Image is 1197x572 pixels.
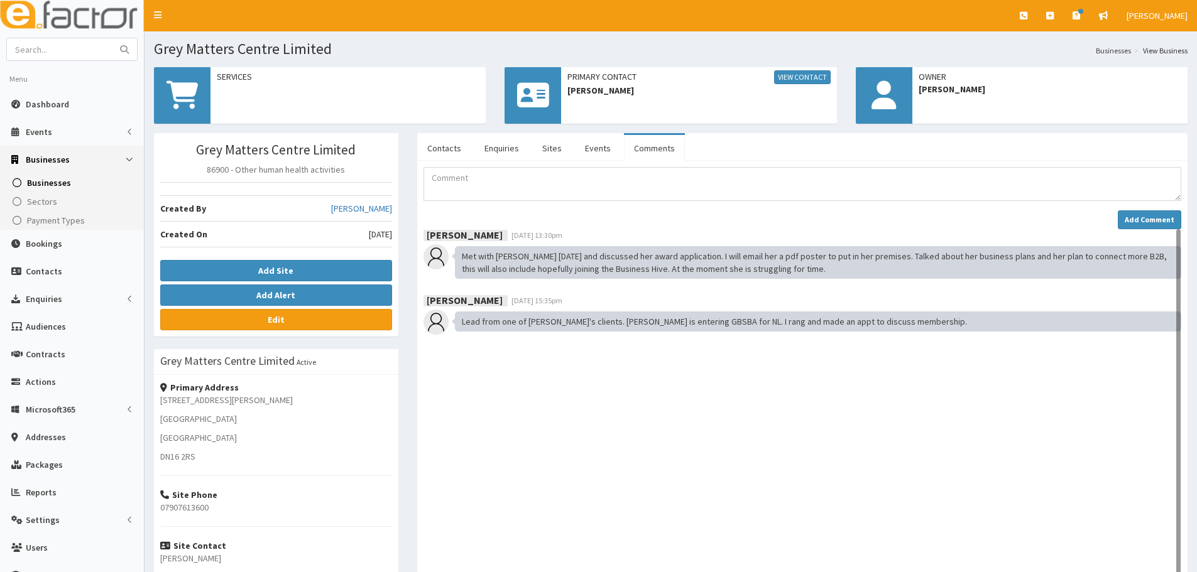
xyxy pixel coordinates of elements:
p: [GEOGRAPHIC_DATA] [160,413,392,425]
span: Settings [26,514,60,526]
span: [PERSON_NAME] [1127,10,1188,21]
h3: Grey Matters Centre Limited [160,355,295,367]
input: Search... [7,38,112,60]
b: Edit [268,314,285,325]
a: Contacts [417,135,471,161]
div: Lead from one of [PERSON_NAME]'s clients. [PERSON_NAME] is entering GBSBA for NL. I rang and made... [455,311,1181,332]
span: Events [26,126,52,138]
span: Primary Contact [567,70,830,84]
strong: Site Phone [160,489,217,500]
span: [DATE] 13:30pm [511,230,562,240]
b: Add Site [258,265,293,276]
a: [PERSON_NAME] [331,202,392,215]
span: Packages [26,459,63,470]
small: Active [297,357,316,367]
span: Businesses [27,177,71,188]
span: [PERSON_NAME] [567,84,830,97]
a: View Contact [774,70,831,84]
b: [PERSON_NAME] [427,293,503,306]
a: Events [575,135,621,161]
b: Add Alert [256,289,295,301]
a: Businesses [1096,45,1131,56]
span: Bookings [26,238,62,249]
button: Add Comment [1118,210,1181,229]
b: [PERSON_NAME] [427,228,503,240]
a: Sectors [3,192,144,211]
a: Sites [532,135,572,161]
strong: Site Contact [160,540,226,551]
p: [GEOGRAPHIC_DATA] [160,431,392,444]
span: Owner [919,70,1181,83]
span: Sectors [27,196,57,207]
strong: Add Comment [1125,215,1174,224]
b: Created By [160,203,206,214]
textarea: Comment [424,167,1181,201]
p: 86900 - Other human health activities [160,163,392,176]
div: Met with [PERSON_NAME] [DATE] and discussed her award application. I will email her a pdf poster ... [455,246,1181,279]
span: [PERSON_NAME] [919,83,1181,95]
a: Enquiries [474,135,529,161]
span: [DATE] [369,228,392,240]
p: [STREET_ADDRESS][PERSON_NAME] [160,394,392,406]
h3: Grey Matters Centre Limited [160,143,392,157]
strong: Primary Address [160,382,239,393]
span: Addresses [26,431,66,443]
a: Businesses [3,173,144,192]
span: Dashboard [26,99,69,110]
span: Users [26,542,48,553]
span: Microsoft365 [26,404,75,415]
span: Actions [26,376,56,387]
li: View Business [1131,45,1188,56]
span: Businesses [26,154,70,165]
span: [DATE] 15:35pm [511,296,562,305]
p: [PERSON_NAME] [160,552,392,564]
span: Enquiries [26,293,62,305]
a: Edit [160,309,392,330]
a: Payment Types [3,211,144,230]
span: Contacts [26,266,62,277]
p: 07907613600 [160,501,392,514]
p: DN16 2RS [160,450,392,463]
span: Services [217,70,479,83]
span: Audiences [26,321,66,332]
h1: Grey Matters Centre Limited [154,41,1188,57]
b: Created On [160,229,207,240]
a: Comments [624,135,685,161]
span: Payment Types [27,215,85,226]
span: Contracts [26,348,65,360]
button: Add Alert [160,284,392,306]
span: Reports [26,487,57,498]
